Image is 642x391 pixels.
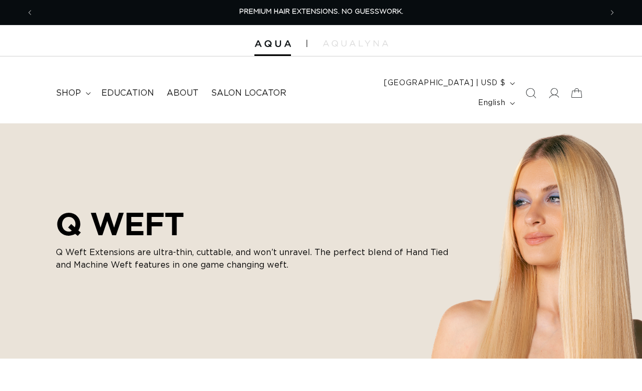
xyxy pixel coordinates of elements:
[254,40,291,48] img: Aqua Hair Extensions
[601,3,624,22] button: Next announcement
[56,88,81,99] span: shop
[18,3,41,22] button: Previous announcement
[95,82,160,105] a: Education
[167,88,199,99] span: About
[56,246,453,271] p: Q Weft Extensions are ultra-thin, cuttable, and won’t unravel. The perfect blend of Hand Tied and...
[160,82,205,105] a: About
[211,88,286,99] span: Salon Locator
[378,73,519,93] button: [GEOGRAPHIC_DATA] | USD $
[472,93,519,113] button: English
[239,8,403,15] span: PREMIUM HAIR EXTENSIONS. NO GUESSWORK.
[56,205,453,242] h2: Q WEFT
[384,78,505,89] span: [GEOGRAPHIC_DATA] | USD $
[323,40,388,47] img: aqualyna.com
[101,88,154,99] span: Education
[478,98,505,109] span: English
[50,82,95,105] summary: shop
[519,82,542,105] summary: Search
[205,82,293,105] a: Salon Locator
